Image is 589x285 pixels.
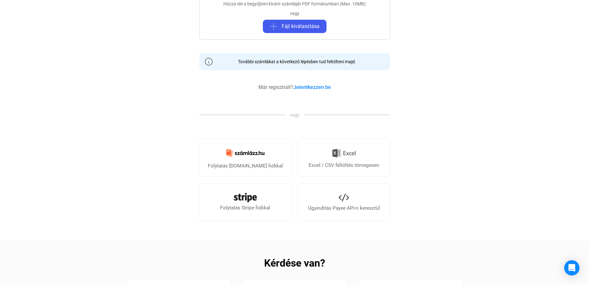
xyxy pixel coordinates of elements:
[263,20,326,33] button: plus-greyFájl kiválasztása
[293,84,331,90] a: Jelentkezzen be
[332,146,356,160] img: Excel
[290,10,299,17] div: vagy
[223,1,366,7] div: Húzza ide a begyűjteni kívánt számláját PDF formátumban (Max. 10MB)
[308,204,380,212] div: Ügyindítás Payee API-n keresztül
[282,23,319,30] span: Fájl kiválasztása
[233,58,356,65] div: További számlákat a következő lépésben tud feltölteni majd.
[222,146,268,160] img: Számlázz.hu
[298,139,390,177] a: Excel / CSV feltöltés tömegesen
[205,58,213,65] img: info-grey-outline
[564,260,579,275] div: Open Intercom Messenger
[298,183,390,221] a: Ügyindítás Payee API-n keresztül
[258,84,331,91] div: Már regisztrált?
[339,192,349,203] img: API
[208,162,283,170] div: Folytatás [DOMAIN_NAME] fiókkal
[264,259,325,267] h2: Kérdése van?
[309,161,379,169] div: Excel / CSV feltöltés tömegesen
[285,112,304,118] span: vagy
[199,139,291,177] a: Folytatás [DOMAIN_NAME] fiókkal
[234,193,257,202] img: Stripe
[199,183,291,221] a: Folytatás Stripe fiókkal
[270,23,277,30] img: plus-grey
[220,204,270,212] div: Folytatás Stripe fiókkal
